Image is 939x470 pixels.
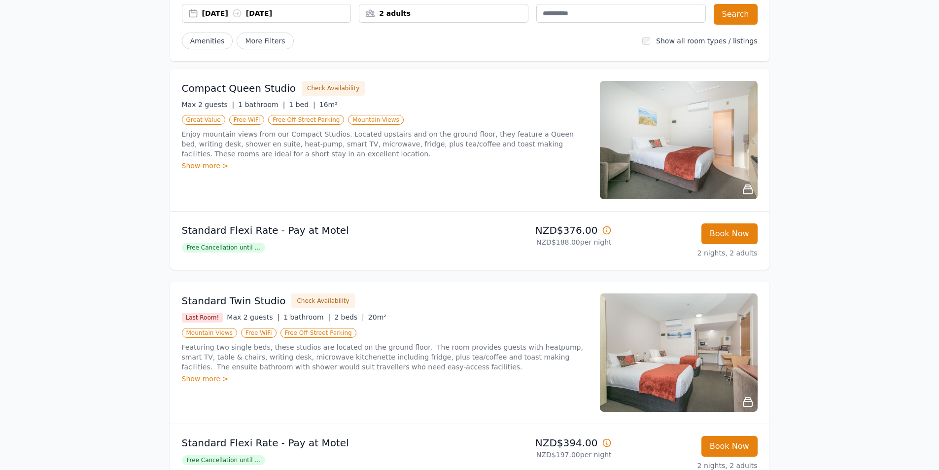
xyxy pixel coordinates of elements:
label: Show all room types / listings [656,37,757,45]
span: Free WiFi [241,328,277,338]
span: Max 2 guests | [227,313,279,321]
p: Enjoy mountain views from our Compact Studios. Located upstairs and on the ground floor, they fea... [182,129,588,159]
button: Amenities [182,33,233,49]
p: NZD$188.00 per night [474,237,612,247]
div: 2 adults [359,8,528,18]
p: 2 nights, 2 adults [620,248,758,258]
span: 16m² [319,101,338,108]
span: Free Cancellation until ... [182,243,265,253]
p: NZD$394.00 [474,436,612,450]
span: Last Room! [182,313,223,323]
p: Standard Flexi Rate - Pay at Motel [182,223,466,237]
button: Book Now [701,223,758,244]
span: 1 bathroom | [238,101,285,108]
span: 20m² [368,313,386,321]
span: 1 bathroom | [283,313,330,321]
span: 1 bed | [289,101,315,108]
span: Free Cancellation until ... [182,455,265,465]
p: Featuring two single beds, these studios are located on the ground floor. The room provides guest... [182,342,588,372]
p: NZD$376.00 [474,223,612,237]
h3: Standard Twin Studio [182,294,286,308]
span: Mountain Views [348,115,403,125]
div: [DATE] [DATE] [202,8,351,18]
button: Search [714,4,758,25]
p: Standard Flexi Rate - Pay at Motel [182,436,466,450]
div: Show more > [182,161,588,171]
p: NZD$197.00 per night [474,450,612,460]
span: Great Value [182,115,225,125]
button: Book Now [701,436,758,457]
span: Free Off-Street Parking [268,115,344,125]
div: Show more > [182,374,588,384]
span: Free Off-Street Parking [280,328,356,338]
h3: Compact Queen Studio [182,81,296,95]
span: Free WiFi [229,115,265,125]
span: 2 beds | [334,313,364,321]
span: More Filters [237,33,293,49]
button: Check Availability [291,293,354,308]
button: Check Availability [302,81,365,96]
span: Max 2 guests | [182,101,235,108]
span: Mountain Views [182,328,237,338]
